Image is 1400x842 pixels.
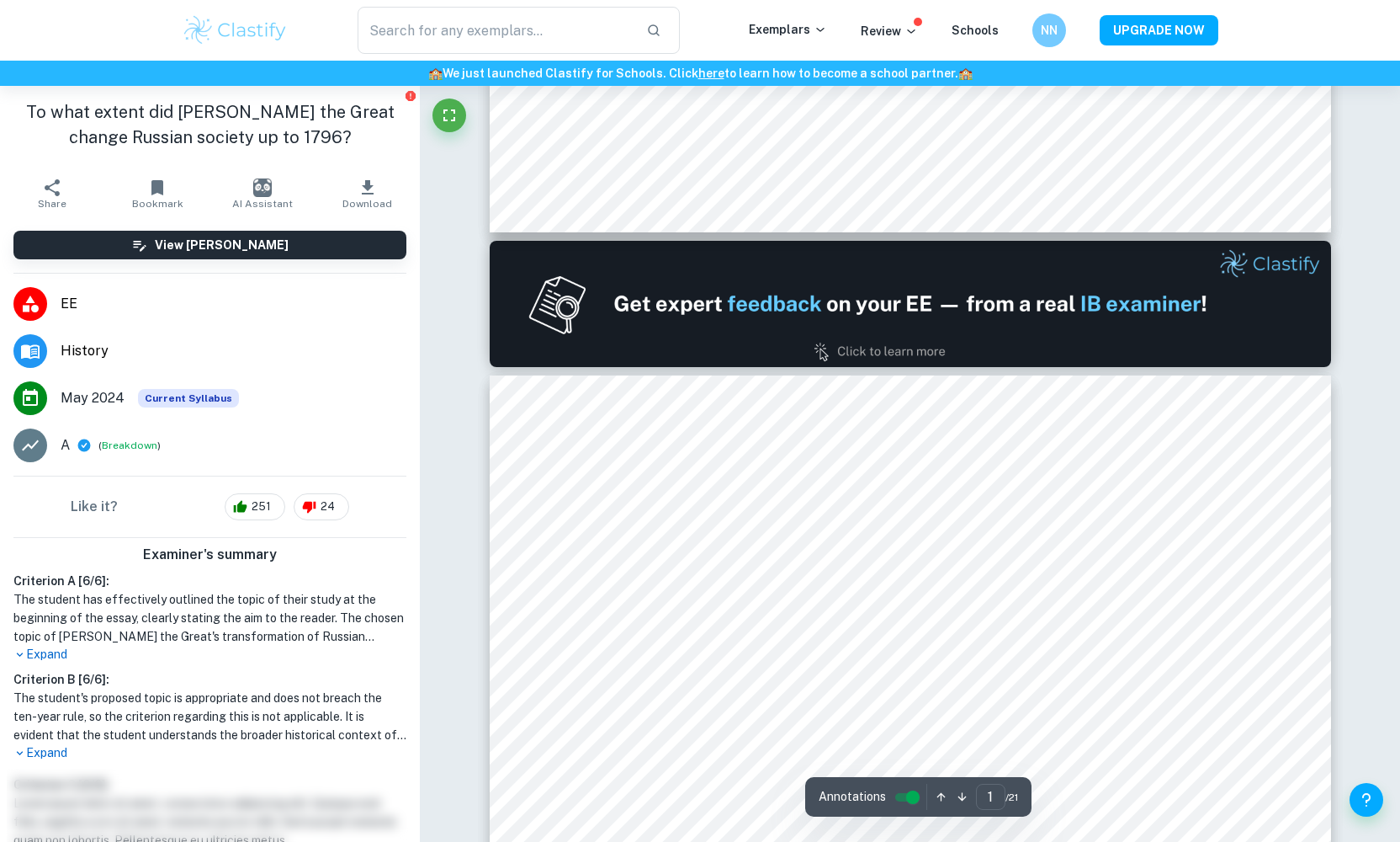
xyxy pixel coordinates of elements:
[3,64,1397,83] h6: We just launched Clastify for Schools. Click to learn how to become a school partner.
[138,389,239,408] div: This exemplar is based on the current syllabus. Feel free to refer to it for inspiration/ideas wh...
[232,198,293,210] span: AI Assistant
[958,67,973,80] span: 🏫
[1032,13,1066,47] button: NN
[1005,790,1018,805] span: / 21
[61,294,406,314] span: EE
[13,231,406,259] button: View [PERSON_NAME]
[13,590,406,646] h1: The student has effectively outlined the topic of their study at the beginning of the essay, clea...
[1100,15,1218,45] button: UPGRADE NOW
[404,89,416,102] button: Report issue
[7,545,413,565] h6: Examiner's summary
[253,179,272,197] img: AI Assistant
[13,744,406,762] p: Expand
[13,689,406,744] h1: The student's proposed topic is appropriate and does not breach the ten-year rule, so the criteri...
[311,498,344,515] span: 24
[428,67,443,80] span: 🏫
[1350,783,1383,817] button: Help and Feedback
[315,170,420,217] button: Download
[294,493,349,520] div: 24
[242,498,280,515] span: 251
[13,99,406,150] h1: To what extent did [PERSON_NAME] the Great change Russian society up to 1796?
[132,198,183,210] span: Bookmark
[210,170,316,217] button: AI Assistant
[182,13,289,47] img: Clastify logo
[13,646,406,663] p: Expand
[342,198,392,210] span: Download
[1040,21,1059,40] h6: NN
[490,241,1331,367] img: Ad
[61,388,125,408] span: May 2024
[138,389,239,408] span: Current Syllabus
[432,99,466,132] button: Fullscreen
[225,493,285,520] div: 251
[105,170,210,217] button: Bookmark
[71,497,118,517] h6: Like it?
[98,438,161,454] span: ( )
[38,198,66,210] span: Share
[358,7,633,54] input: Search for any exemplars...
[952,24,999,37] a: Schools
[13,572,406,590] h6: Criterion A [ 6 / 6 ]:
[749,20,827,39] p: Exemplars
[698,67,724,80] a: here
[155,236,289,254] h6: View [PERSON_NAME]
[13,670,406,689] h6: Criterion B [ 6 / 6 ]:
[61,341,406,361] span: History
[61,435,70,456] p: A
[102,438,157,453] button: Breakdown
[819,788,886,806] span: Annotations
[861,22,918,40] p: Review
